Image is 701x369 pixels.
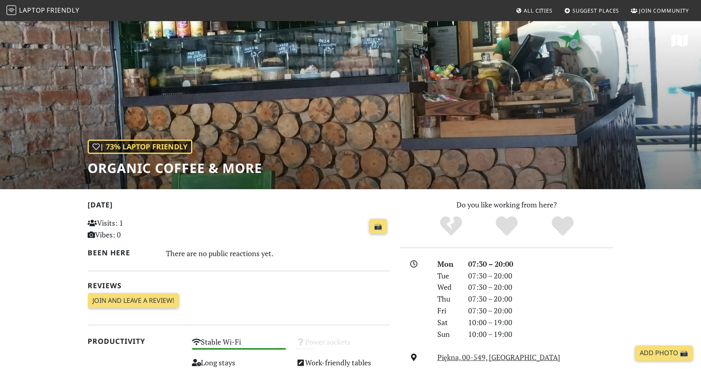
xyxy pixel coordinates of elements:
div: Yes [479,215,535,237]
span: Laptop [19,6,45,15]
p: Do you like working from here? [400,199,613,211]
a: Add Photo 📸 [635,345,693,361]
div: No [423,215,479,237]
span: Suggest Places [572,7,619,14]
div: 07:30 – 20:00 [463,293,618,305]
div: 07:30 – 20:00 [463,258,618,270]
p: Visits: 1 Vibes: 0 [88,217,182,241]
span: Friendly [47,6,79,15]
div: Fri [432,305,463,317]
div: Thu [432,293,463,305]
a: Join Community [628,3,692,18]
div: 07:30 – 20:00 [463,305,618,317]
div: Sat [432,317,463,328]
div: 07:30 – 20:00 [463,281,618,293]
h1: Organic Coffee & more [88,160,262,176]
div: Power sockets [291,335,395,356]
div: Stable Wi-Fi [187,335,291,356]
h2: Been here [88,248,156,257]
a: All Cities [512,3,556,18]
div: 10:00 – 19:00 [463,328,618,340]
h2: Reviews [88,281,390,290]
span: Join Community [639,7,689,14]
span: All Cities [524,7,553,14]
a: Join and leave a review! [88,293,179,309]
a: Piękna, 00-549, [GEOGRAPHIC_DATA] [437,352,560,362]
div: Mon [432,258,463,270]
a: LaptopFriendly LaptopFriendly [6,4,80,18]
div: 10:00 – 19:00 [463,317,618,328]
div: Definitely! [535,215,591,237]
div: Sun [432,328,463,340]
div: There are no public reactions yet. [166,247,391,260]
a: 📸 [369,219,387,234]
div: Wed [432,281,463,293]
h2: Productivity [88,337,182,345]
h2: [DATE] [88,201,390,212]
a: Suggest Places [561,3,623,18]
div: | 73% Laptop Friendly [88,140,192,154]
img: LaptopFriendly [6,5,16,15]
div: 07:30 – 20:00 [463,270,618,282]
div: Tue [432,270,463,282]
